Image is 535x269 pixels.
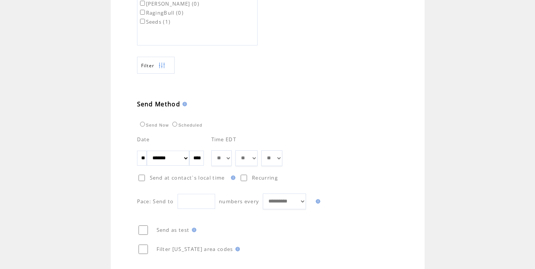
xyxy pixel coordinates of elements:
label: Send Now [138,123,169,127]
span: Send at contact`s local time [150,174,225,181]
span: Send Method [137,100,181,108]
img: help.gif [313,199,320,204]
span: Filter [US_STATE] area codes [157,246,233,252]
img: help.gif [190,228,196,232]
input: Send Now [140,122,145,127]
img: filters.png [158,57,165,74]
span: Send as test [157,227,190,233]
span: Time EDT [211,136,237,143]
a: Filter [137,57,175,74]
input: RagingBull (0) [140,10,145,15]
img: help.gif [180,102,187,106]
span: Show filters [141,62,155,69]
input: [PERSON_NAME] (0) [140,1,145,6]
label: RagingBull (0) [139,9,184,16]
img: help.gif [229,175,235,180]
span: Date [137,136,150,143]
label: [PERSON_NAME] (0) [139,0,200,7]
input: Scheduled [172,122,177,127]
span: numbers every [219,198,259,205]
span: Pace: Send to [137,198,174,205]
label: Seeds (1) [139,18,171,25]
span: Recurring [252,174,278,181]
label: Scheduled [170,123,202,127]
img: help.gif [233,247,240,251]
input: Seeds (1) [140,19,145,24]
